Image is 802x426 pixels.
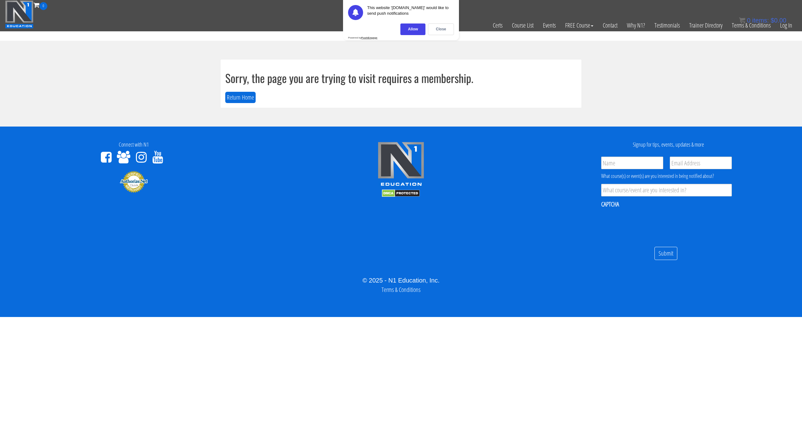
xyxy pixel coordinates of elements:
[538,10,560,41] a: Events
[5,0,34,29] img: n1-education
[367,5,454,20] div: This website '[DOMAIN_NAME]' would like to send push notifications
[601,172,732,180] div: What course(s) or event(s) are you interested in being notified about?
[382,190,420,197] img: DMCA.com Protection Status
[428,23,454,35] div: Close
[539,142,797,148] h4: Signup for tips, events, updates & more
[654,247,677,260] input: Submit
[34,1,47,9] a: 0
[361,36,377,39] strong: PushEngage
[739,17,745,23] img: icon11.png
[560,10,598,41] a: FREE Course
[598,10,622,41] a: Contact
[771,17,774,24] span: $
[771,17,786,24] bdi: 0.00
[747,17,750,24] span: 0
[685,10,727,41] a: Trainer Directory
[670,157,732,169] input: Email Address
[727,10,775,41] a: Terms & Conditions
[650,10,685,41] a: Testimonials
[378,142,424,188] img: n1-edu-logo
[601,212,696,237] iframe: reCAPTCHA
[739,17,786,24] a: 0 items: $0.00
[225,92,256,103] button: Return Home
[488,10,507,41] a: Certs
[601,200,619,208] label: CAPTCHA
[348,36,378,39] div: Powered by
[5,142,263,148] h4: Connect with N1
[400,23,425,35] div: Allow
[225,72,577,84] h1: Sorry, the page you are trying to visit requires a membership.
[775,10,797,41] a: Log In
[382,285,420,294] a: Terms & Conditions
[507,10,538,41] a: Course List
[5,276,797,285] div: © 2025 - N1 Education, Inc.
[39,2,47,10] span: 0
[752,17,769,24] span: items:
[601,184,732,196] input: What course/event are you interested in?
[601,157,663,169] input: Name
[120,170,148,193] img: Authorize.Net Merchant - Click to Verify
[622,10,650,41] a: Why N1?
